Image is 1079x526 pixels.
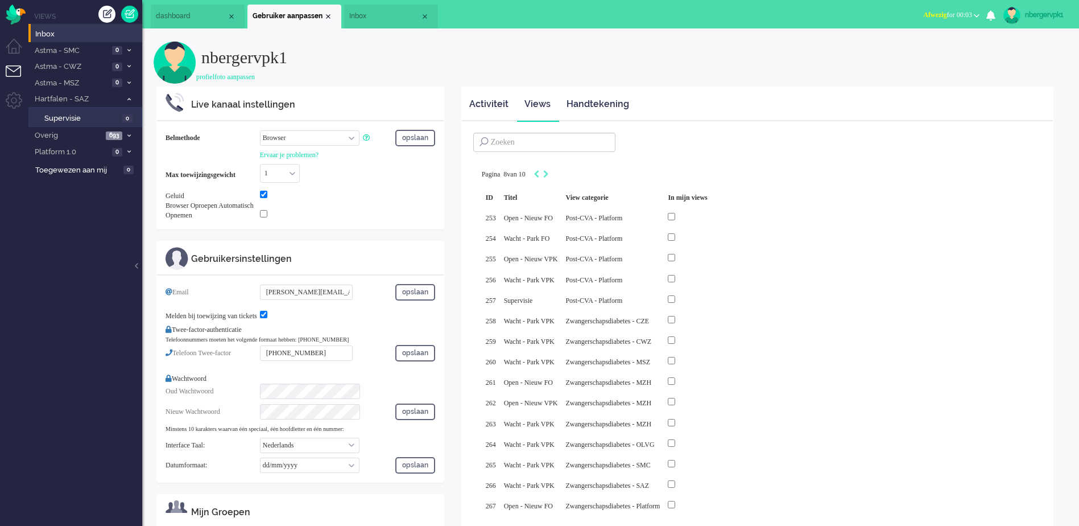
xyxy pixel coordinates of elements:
[166,247,188,270] img: ic_m_profile.svg
[33,130,102,141] span: Overig
[191,253,435,266] div: Gebruikersinstellingen
[486,358,496,366] span: 260
[504,338,555,346] span: Wacht - Park VPK
[504,441,555,449] span: Wacht - Park VPK
[6,92,31,118] li: Admin menu
[504,461,555,469] span: Wacht - Park VPK
[664,189,711,207] div: In mijn views
[565,420,651,428] span: Zwangerschapsdiabetes - MZH
[6,65,31,91] li: Tickets menu
[565,399,651,407] span: Zwangerschapsdiabetes - MZH
[156,11,227,21] span: dashboard
[1003,7,1020,24] img: avatar
[473,133,615,152] input: Zoeken
[166,369,435,384] div: Wachtwoord
[486,297,496,305] span: 257
[33,112,141,124] a: Supervisie 0
[565,338,651,346] span: Zwangerschapsdiabetes - CWZ
[462,91,516,118] a: Activiteit
[500,170,507,179] input: Page
[33,61,109,72] span: Astma - CWZ
[35,29,142,40] span: Inbox
[166,426,344,432] small: Minstens 10 karakters waarvan één speciaal, één hoofdletter en één nummer:
[923,11,946,19] span: Afwezig
[1025,9,1068,20] div: nbergervpk1
[166,171,235,179] b: Max toewijzingsgewicht
[344,5,438,28] li: View
[6,5,26,24] img: flow_omnibird.svg
[916,7,986,23] button: Afwezigfor 00:03
[504,276,555,284] span: Wacht - Park VPK
[121,6,138,23] a: Quick Ticket
[504,255,558,263] span: Open - Nieuw VPK
[486,461,496,469] span: 265
[916,3,986,28] li: Afwezigfor 00:03
[166,387,213,395] span: Oud Wachtwoord
[565,276,622,284] span: Post-CVA - Platform
[33,78,109,89] span: Astma - MSZ
[517,91,558,118] a: Views
[395,284,435,301] button: opslaan
[106,131,122,140] span: 693
[191,98,435,112] div: Live kanaal instellingen
[166,408,220,416] span: Nieuw Wachtwoord
[565,255,622,263] span: Post-CVA - Platform
[565,235,622,243] span: Post-CVA - Platform
[122,114,133,123] span: 0
[1001,7,1068,24] a: nbergervpk1
[260,150,319,160] a: Ervaar je problemen?
[565,441,654,449] span: Zwangerschapsdiabetes - OLVG
[166,348,260,365] div: Telefoon Twee-factor
[166,93,184,112] img: ic_m_phone_settings.svg
[486,420,496,428] span: 263
[201,48,287,67] span: nbergervpk1
[500,189,562,207] div: Titel
[44,113,119,124] span: Supervisie
[33,27,142,40] a: Inbox
[482,189,500,207] div: ID
[166,500,187,513] img: ic_m_group.svg
[227,12,236,21] div: Close tab
[486,255,496,263] span: 255
[486,214,496,222] span: 253
[504,502,553,510] span: Open - Nieuw FO
[112,79,122,87] span: 0
[565,317,649,325] span: Zwangerschapsdiabetes - CZE
[486,441,496,449] span: 264
[559,91,636,118] a: Handtekening
[420,12,429,21] div: Close tab
[565,502,660,510] span: Zwangerschapsdiabetes - Platform
[166,287,260,305] div: Email
[191,506,435,519] div: Mijn Groepen
[504,420,555,428] span: Wacht - Park VPK
[395,457,435,474] button: opslaan
[565,358,650,366] span: Zwangerschapsdiabetes - MSZ
[504,482,555,490] span: Wacht - Park VPK
[112,63,122,71] span: 0
[196,73,255,81] a: profielfoto aanpassen
[565,214,622,222] span: Post-CVA - Platform
[565,379,651,387] span: Zwangerschapsdiabetes - MZH
[166,461,260,470] div: Datumformaat:
[154,41,196,84] img: user.svg
[504,379,553,387] span: Open - Nieuw FO
[324,12,333,21] div: Close tab
[35,165,120,176] span: Toegewezen aan mij
[34,11,142,21] li: Views
[486,482,496,490] span: 266
[112,148,122,157] span: 0
[349,11,420,21] span: Inbox
[534,169,539,180] div: Previous
[33,147,109,158] span: Platform 1.0
[123,166,134,174] span: 0
[504,235,550,243] span: Wacht - Park FO
[33,94,121,105] span: Hartfalen - SAZ
[166,191,260,201] div: Geluid
[543,169,549,180] div: Next
[166,201,260,220] div: Browser Oproepen Automatisch Opnemen
[923,11,972,19] span: for 00:03
[565,461,650,469] span: Zwangerschapsdiabetes - SMC
[6,39,31,64] li: Dashboard menu
[486,317,496,325] span: 258
[253,11,324,21] span: Gebruiker aanpassen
